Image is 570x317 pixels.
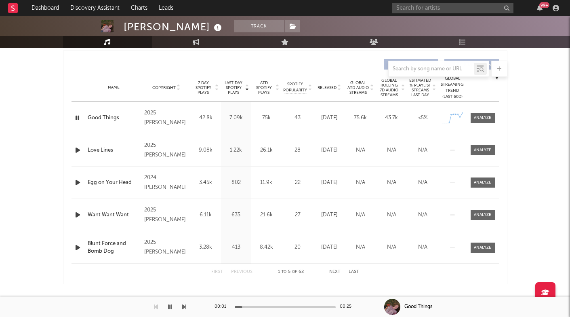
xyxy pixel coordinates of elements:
[537,5,543,11] button: 99+
[292,270,297,274] span: of
[340,302,356,312] div: 00:25
[318,85,337,90] span: Released
[223,80,244,95] span: Last Day Spotify Plays
[316,211,343,219] div: [DATE]
[316,114,343,122] div: [DATE]
[347,80,369,95] span: Global ATD Audio Streams
[347,179,374,187] div: N/A
[378,179,405,187] div: N/A
[284,146,312,154] div: 28
[347,146,374,154] div: N/A
[193,114,219,122] div: 42.8k
[378,211,405,219] div: N/A
[440,76,465,100] div: Global Streaming Trend (Last 60D)
[316,146,343,154] div: [DATE]
[316,179,343,187] div: [DATE]
[223,146,249,154] div: 1.22k
[211,270,223,274] button: First
[253,146,280,154] div: 26.1k
[284,114,312,122] div: 43
[144,141,188,160] div: 2025 [PERSON_NAME]
[284,243,312,251] div: 20
[223,243,249,251] div: 413
[231,270,252,274] button: Previous
[253,114,280,122] div: 75k
[88,114,141,122] a: Good Things
[88,85,141,91] div: Name
[234,20,284,32] button: Track
[88,146,141,154] a: Love Lines
[409,78,431,97] span: Estimated % Playlist Streams Last Day
[349,270,359,274] button: Last
[392,3,513,13] input: Search for artists
[193,179,219,187] div: 3.45k
[409,211,436,219] div: N/A
[378,114,405,122] div: 43.7k
[404,303,432,311] div: Good Things
[283,81,307,93] span: Spotify Popularity
[316,243,343,251] div: [DATE]
[269,267,313,277] div: 1 5 62
[193,146,219,154] div: 9.08k
[193,211,219,219] div: 6.11k
[253,243,280,251] div: 8.42k
[329,270,341,274] button: Next
[389,66,474,72] input: Search by song name or URL
[347,243,374,251] div: N/A
[223,179,249,187] div: 802
[223,114,249,122] div: 7.09k
[409,114,436,122] div: <5%
[284,179,312,187] div: 22
[409,146,436,154] div: N/A
[88,211,141,219] a: Want Want Want
[378,146,405,154] div: N/A
[384,59,438,70] button: Originals(62)
[144,173,188,192] div: 2024 [PERSON_NAME]
[144,108,188,128] div: 2025 [PERSON_NAME]
[144,205,188,225] div: 2025 [PERSON_NAME]
[284,211,312,219] div: 27
[144,238,188,257] div: 2025 [PERSON_NAME]
[409,179,436,187] div: N/A
[193,80,214,95] span: 7 Day Spotify Plays
[378,78,400,97] span: Global Rolling 7D Audio Streams
[253,179,280,187] div: 11.9k
[253,80,275,95] span: ATD Spotify Plays
[88,240,141,256] a: Blunt Force and Bomb Dog
[347,114,374,122] div: 75.6k
[253,211,280,219] div: 21.6k
[223,211,249,219] div: 635
[539,2,549,8] div: 99 +
[88,179,141,187] a: Egg on Your Head
[215,302,231,312] div: 00:01
[347,211,374,219] div: N/A
[152,85,176,90] span: Copyright
[378,243,405,251] div: N/A
[193,243,219,251] div: 3.28k
[444,59,499,70] button: Features(0)
[282,270,286,274] span: to
[409,243,436,251] div: N/A
[124,20,224,34] div: [PERSON_NAME]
